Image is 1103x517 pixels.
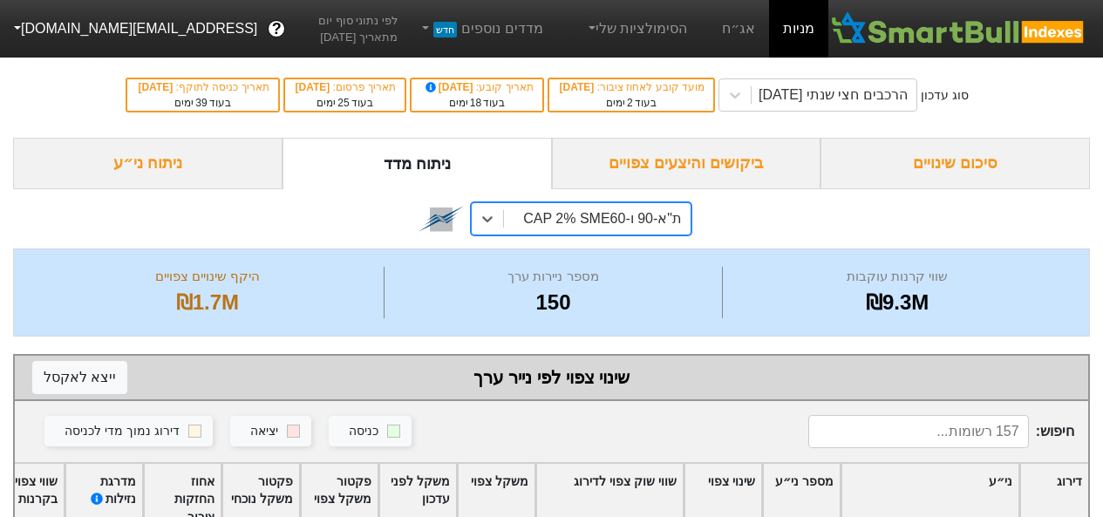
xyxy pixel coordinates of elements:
div: ת"א-90 ו-CAP 2% SME60 [523,208,682,229]
span: לפי נתוני סוף יום מתאריך [DATE] [296,12,398,46]
a: הסימולציות שלי [578,11,695,46]
input: 157 רשומות... [808,415,1029,448]
div: הרכבים חצי שנתי [DATE] [759,85,908,105]
div: בעוד ימים [558,95,705,111]
div: תאריך קובע : [420,79,533,95]
div: כניסה [349,422,378,441]
span: 39 [195,97,207,109]
div: דירוג נמוך מדי לכניסה [65,422,180,441]
span: ? [272,17,282,41]
div: 150 [389,287,718,318]
span: [DATE] [422,81,476,93]
div: שינוי צפוי לפי נייר ערך [32,364,1071,391]
div: תאריך כניסה לתוקף : [136,79,269,95]
div: ניתוח ני״ע [13,138,283,189]
button: דירוג נמוך מדי לכניסה [44,416,213,447]
span: חדש [433,22,457,37]
button: יציאה [230,416,311,447]
img: SmartBull [828,11,1089,46]
div: ₪1.7M [36,287,379,318]
div: מספר ניירות ערך [389,267,718,287]
img: tase link [419,196,464,241]
div: תאריך פרסום : [294,79,397,95]
div: שווי קרנות עוקבות [727,267,1067,287]
span: [DATE] [138,81,175,93]
div: סיכום שינויים [820,138,1090,189]
div: ₪9.3M [727,287,1067,318]
span: חיפוש : [808,415,1074,448]
button: כניסה [329,416,412,447]
div: היקף שינויים צפויים [36,267,379,287]
span: [DATE] [296,81,333,93]
div: בעוד ימים [294,95,397,111]
button: ייצא לאקסל [32,361,127,394]
span: 25 [337,97,349,109]
div: ניתוח מדד [283,138,552,189]
a: מדדים נוספיםחדש [412,11,550,46]
div: מועד קובע לאחוז ציבור : [558,79,705,95]
div: בעוד ימים [420,95,533,111]
span: [DATE] [560,81,597,93]
div: סוג עדכון [921,86,969,105]
div: ביקושים והיצעים צפויים [552,138,821,189]
span: 18 [470,97,481,109]
span: 2 [627,97,633,109]
div: בעוד ימים [136,95,269,111]
div: יציאה [250,422,278,441]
